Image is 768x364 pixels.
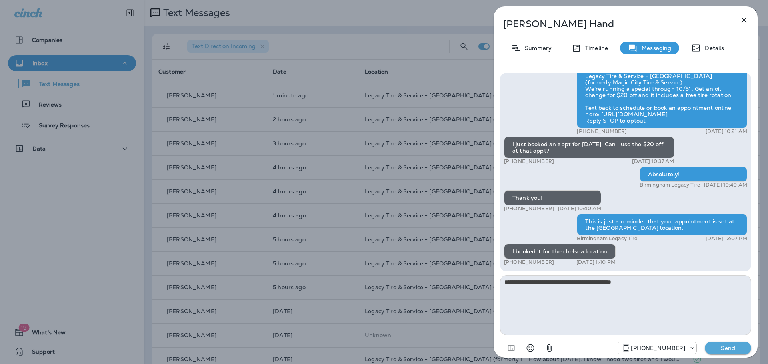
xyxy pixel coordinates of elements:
p: Send [711,344,745,352]
p: [PHONE_NUMBER] [504,259,554,265]
p: [PHONE_NUMBER] [577,128,627,135]
div: Hey [PERSON_NAME], this is [PERSON_NAME] from Legacy Tire & Service - [GEOGRAPHIC_DATA] (formerly... [577,51,747,128]
p: Details [701,45,724,51]
p: Birmingham Legacy Tire [640,182,700,188]
div: This is just a reminder that your appointment is set at the [GEOGRAPHIC_DATA] location. [577,214,747,235]
p: Messaging [638,45,671,51]
p: [PERSON_NAME] Hand [503,18,722,30]
p: [DATE] 10:21 AM [706,128,747,135]
p: Birmingham Legacy Tire [577,235,637,242]
div: Thank you! [504,190,601,205]
button: Select an emoji [522,340,538,356]
p: [DATE] 10:40 AM [704,182,747,188]
p: [DATE] 10:37 AM [632,158,674,165]
p: [PHONE_NUMBER] [631,345,685,351]
p: [PHONE_NUMBER] [504,158,554,165]
p: Timeline [581,45,608,51]
div: I just booked an appt for [DATE]. Can I use the $20 off at that appt? [504,137,674,158]
div: I booked it for the chelsea location [504,244,616,259]
p: [DATE] 12:07 PM [706,235,747,242]
p: [DATE] 1:40 PM [576,259,616,265]
button: Send [705,342,751,354]
div: Absolutely! [640,167,747,182]
p: Summary [521,45,552,51]
button: Add in a premade template [503,340,519,356]
p: [PHONE_NUMBER] [504,205,554,212]
p: [DATE] 10:40 AM [558,205,601,212]
div: +1 (205) 606-2088 [618,343,696,353]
